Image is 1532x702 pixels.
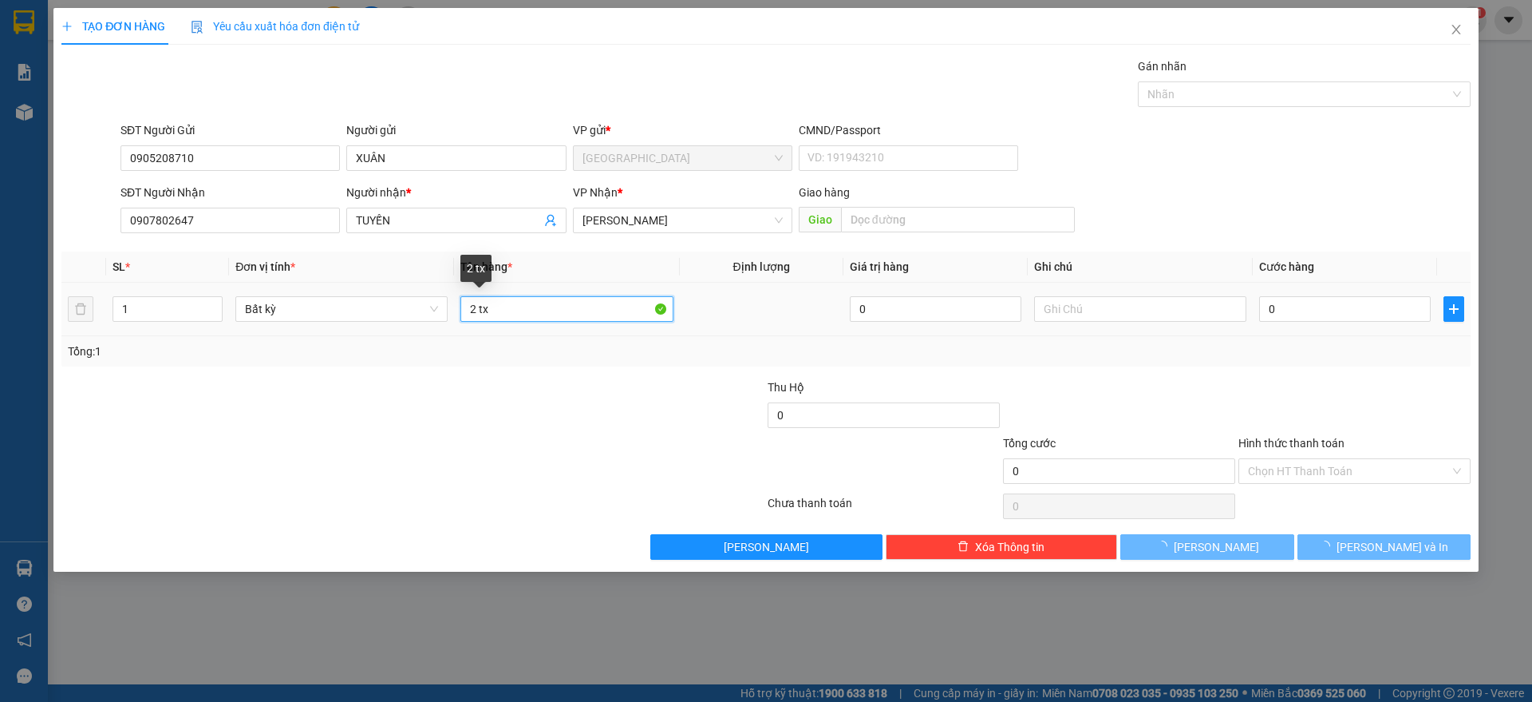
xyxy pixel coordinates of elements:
[1174,538,1259,556] span: [PERSON_NAME]
[544,214,557,227] span: user-add
[958,541,969,553] span: delete
[460,296,673,322] input: VD: Bàn, Ghế
[1028,252,1253,283] th: Ghi chú
[1319,541,1337,552] span: loading
[61,21,73,32] span: plus
[103,23,153,126] b: BIÊN NHẬN GỬI HÀNG
[799,121,1018,139] div: CMND/Passport
[1450,23,1463,36] span: close
[346,121,566,139] div: Người gửi
[799,186,850,199] span: Giao hàng
[20,20,100,100] img: logo.jpg
[191,21,203,34] img: icon
[1138,60,1187,73] label: Gán nhãn
[573,121,792,139] div: VP gửi
[134,76,219,96] li: (c) 2017
[886,534,1118,560] button: deleteXóa Thông tin
[1120,534,1293,560] button: [PERSON_NAME]
[120,121,340,139] div: SĐT Người Gửi
[850,296,1021,322] input: 0
[850,260,909,273] span: Giá trị hàng
[235,260,295,273] span: Đơn vị tính
[1259,260,1314,273] span: Cước hàng
[173,20,211,58] img: logo.jpg
[1034,296,1246,322] input: Ghi Chú
[134,61,219,73] b: [DOMAIN_NAME]
[1443,296,1464,322] button: plus
[975,538,1044,556] span: Xóa Thông tin
[61,20,165,33] span: TẠO ĐƠN HÀNG
[650,534,882,560] button: [PERSON_NAME]
[113,260,125,273] span: SL
[120,184,340,201] div: SĐT Người Nhận
[1156,541,1174,552] span: loading
[68,296,93,322] button: delete
[1003,437,1056,450] span: Tổng cước
[68,343,591,360] div: Tổng: 1
[733,260,790,273] span: Định lượng
[20,103,90,178] b: [PERSON_NAME]
[1444,303,1463,315] span: plus
[1434,8,1479,53] button: Close
[841,207,1075,232] input: Dọc đường
[724,538,809,556] span: [PERSON_NAME]
[1337,538,1448,556] span: [PERSON_NAME] và In
[768,381,804,394] span: Thu Hộ
[460,255,492,282] div: 2 tx
[573,186,618,199] span: VP Nhận
[799,207,841,232] span: Giao
[1238,437,1344,450] label: Hình thức thanh toán
[346,184,566,201] div: Người nhận
[245,297,438,321] span: Bất kỳ
[1297,534,1471,560] button: [PERSON_NAME] và In
[582,146,783,170] span: Nha Trang
[766,494,1001,522] div: Chưa thanh toán
[191,20,359,33] span: Yêu cầu xuất hóa đơn điện tử
[582,208,783,232] span: Phạm Ngũ Lão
